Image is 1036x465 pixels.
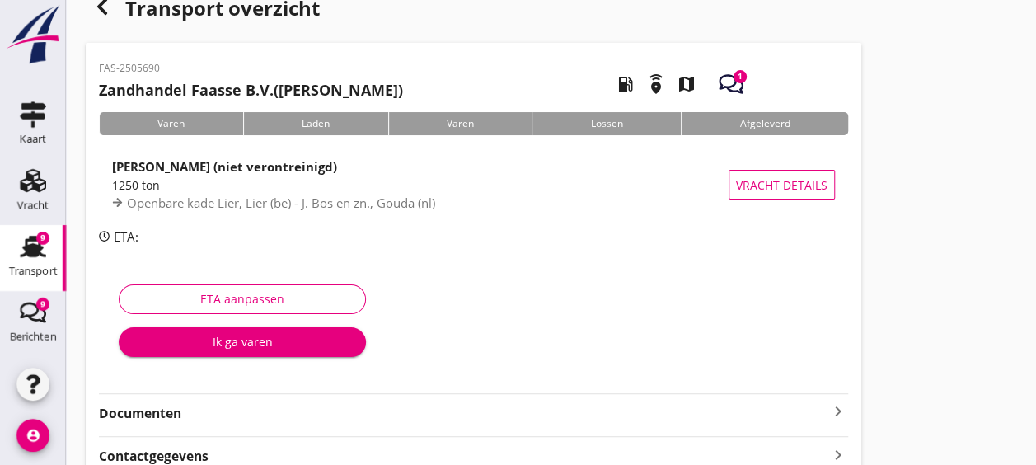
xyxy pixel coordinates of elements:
[36,232,49,245] div: 9
[17,200,49,210] div: Vracht
[119,284,366,314] button: ETA aanpassen
[99,80,274,100] strong: Zandhandel Faasse B.V.
[828,402,848,421] i: keyboard_arrow_right
[127,195,435,211] span: Openbare kade Lier, Lier (be) - J. Bos en zn., Gouda (nl)
[532,112,681,135] div: Lossen
[112,158,337,175] strong: [PERSON_NAME] (niet verontreinigd)
[633,61,679,107] i: emergency_share
[133,290,352,308] div: ETA aanpassen
[9,265,58,276] div: Transport
[112,176,729,194] div: 1250 ton
[36,298,49,311] div: 9
[663,61,709,107] i: map
[681,112,848,135] div: Afgeleverd
[3,4,63,65] img: logo-small.a267ee39.svg
[99,79,403,101] h2: ([PERSON_NAME])
[20,134,46,144] div: Kaart
[734,70,747,83] div: 1
[99,404,828,423] strong: Documenten
[388,112,532,135] div: Varen
[99,61,403,76] p: FAS-2505690
[119,327,366,357] button: Ik ga varen
[114,228,138,245] span: ETA:
[99,112,243,135] div: Varen
[602,61,649,107] i: local_gas_station
[16,419,49,452] i: account_circle
[132,333,353,350] div: Ik ga varen
[729,170,835,200] button: Vracht details
[243,112,388,135] div: Laden
[736,176,827,194] span: Vracht details
[99,148,848,221] a: [PERSON_NAME] (niet verontreinigd)1250 tonOpenbare kade Lier, Lier (be) - J. Bos en zn., Gouda (n...
[10,331,57,342] div: Berichten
